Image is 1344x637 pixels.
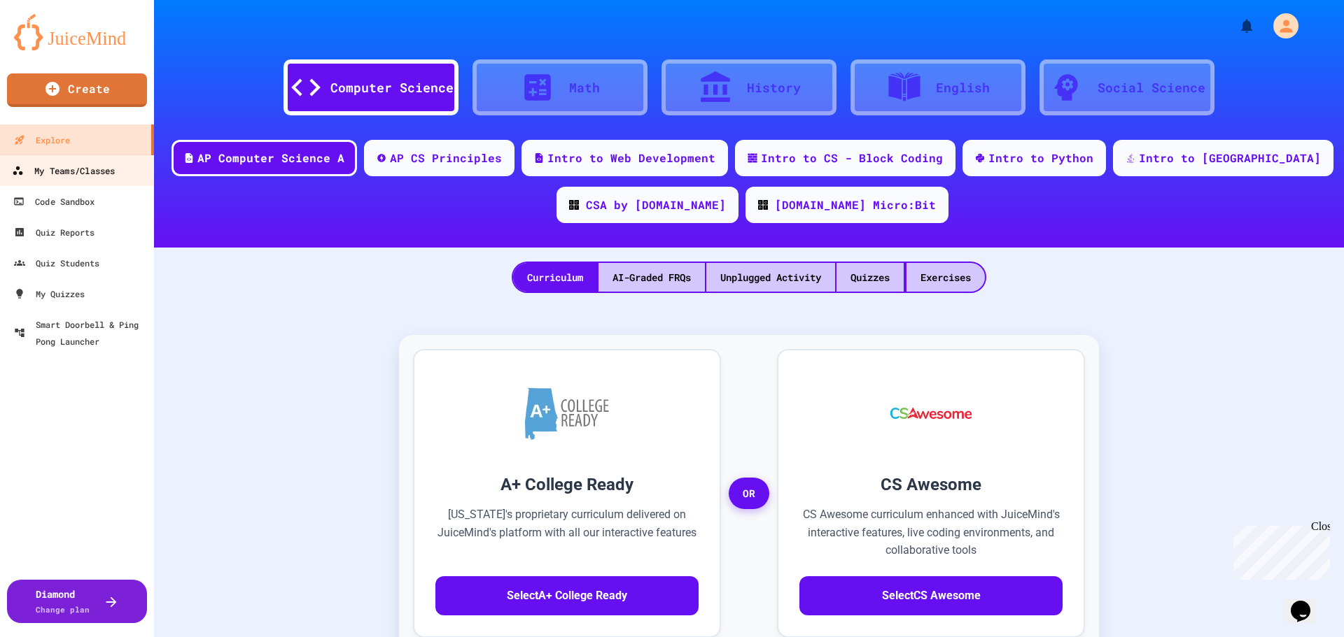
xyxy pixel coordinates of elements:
p: CS Awesome curriculum enhanced with JuiceMind's interactive features, live coding environments, a... [799,506,1063,559]
span: OR [729,478,769,510]
div: Smart Doorbell & Ping Pong Launcher [14,316,148,350]
span: Change plan [36,604,90,615]
img: logo-orange.svg [14,14,140,50]
iframe: chat widget [1228,520,1330,580]
div: Intro to Web Development [547,150,715,166]
a: Create [7,73,147,107]
div: English [936,78,990,97]
div: Intro to CS - Block Coding [761,150,943,166]
img: CODE_logo_RGB.png [569,200,579,210]
div: Quizzes [836,263,904,292]
div: My Notifications [1212,14,1259,38]
div: Diamond [36,587,90,616]
div: History [747,78,801,97]
div: Explore [14,131,70,148]
div: Social Science [1098,78,1205,97]
div: Exercises [906,263,985,292]
h3: CS Awesome [799,472,1063,497]
div: My Account [1259,10,1302,42]
div: Math [569,78,600,97]
button: DiamondChange plan [7,580,147,623]
iframe: chat widget [1285,581,1330,623]
img: A+ College Ready [525,387,609,440]
div: AP CS Principles [390,150,502,166]
div: Quiz Students [14,255,99,271]
img: CODE_logo_RGB.png [758,200,768,210]
button: SelectA+ College Ready [435,576,699,615]
div: My Quizzes [14,285,85,302]
div: Chat with us now!Close [6,6,97,89]
div: Intro to [GEOGRAPHIC_DATA] [1139,150,1321,166]
div: Code Sandbox [13,193,94,210]
div: My Teams/Classes [12,162,115,180]
div: AP Computer Science A [197,150,344,166]
p: [US_STATE]'s proprietary curriculum delivered on JuiceMind's platform with all our interactive fe... [435,506,699,559]
div: Unplugged Activity [706,263,835,292]
div: Quiz Reports [14,224,94,241]
div: AI-Graded FRQs [598,263,705,292]
div: [DOMAIN_NAME] Micro:Bit [775,196,936,213]
div: Intro to Python [988,150,1093,166]
button: SelectCS Awesome [799,576,1063,615]
div: CSA by [DOMAIN_NAME] [586,196,726,213]
div: Curriculum [513,263,597,292]
img: CS Awesome [876,371,986,455]
div: Computer Science [330,78,454,97]
h3: A+ College Ready [435,472,699,497]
